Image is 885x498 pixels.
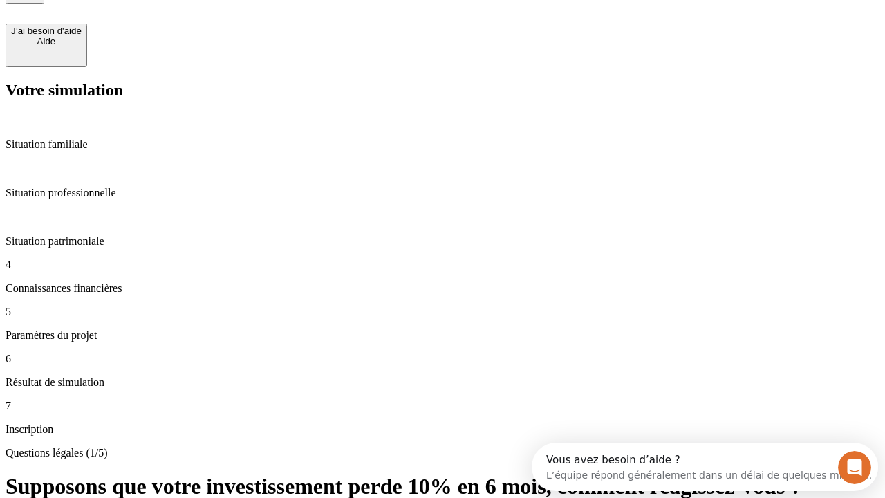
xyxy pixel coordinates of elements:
div: Vous avez besoin d’aide ? [15,12,340,23]
button: J’ai besoin d'aideAide [6,24,87,67]
p: Situation patrimoniale [6,235,879,248]
iframe: Intercom live chat [838,451,871,484]
p: 7 [6,400,879,412]
div: Aide [11,36,82,46]
div: Ouvrir le Messenger Intercom [6,6,381,44]
div: L’équipe répond généralement dans un délai de quelques minutes. [15,23,340,37]
p: 5 [6,306,879,318]
div: J’ai besoin d'aide [11,26,82,36]
p: Situation familiale [6,138,879,151]
p: Questions légales (1/5) [6,447,879,459]
p: Situation professionnelle [6,187,879,199]
h2: Votre simulation [6,81,879,100]
p: 4 [6,259,879,271]
p: Paramètres du projet [6,329,879,342]
p: 6 [6,353,879,365]
p: Inscription [6,423,879,436]
p: Résultat de simulation [6,376,879,389]
iframe: Intercom live chat discovery launcher [532,443,878,491]
p: Connaissances financières [6,282,879,295]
